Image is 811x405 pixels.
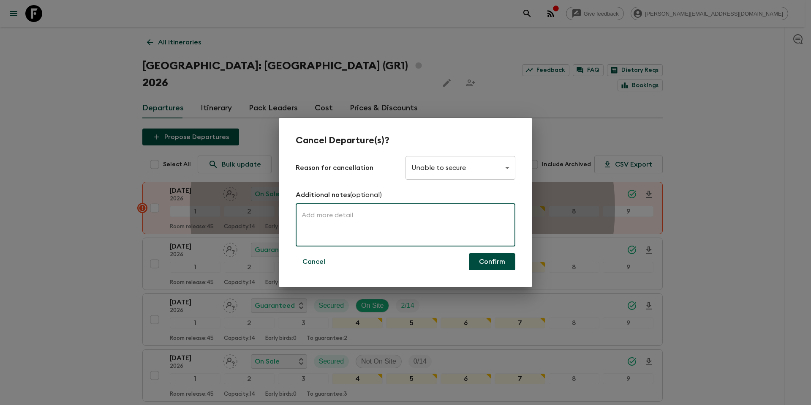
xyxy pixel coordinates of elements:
p: (optional) [350,190,382,200]
p: Additional notes [296,190,350,200]
p: Reason for cancellation [296,163,405,173]
h2: Cancel Departure(s)? [296,135,515,146]
button: Confirm [469,253,515,270]
div: Unable to secure [405,156,515,180]
button: Cancel [296,253,332,270]
p: Cancel [302,257,325,267]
